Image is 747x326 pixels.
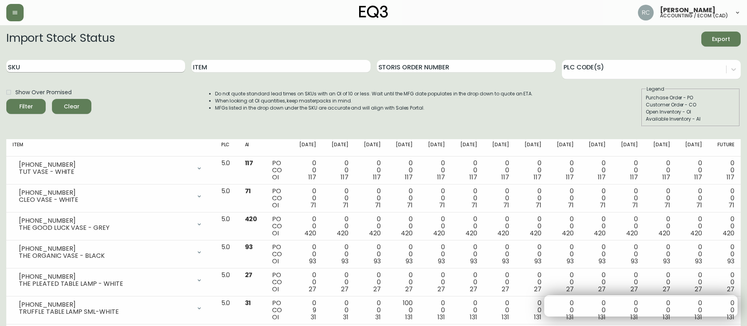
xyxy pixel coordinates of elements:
[530,229,541,238] span: 420
[630,285,638,294] span: 27
[522,188,541,209] div: 0 0
[425,216,445,237] div: 0 0
[387,139,419,156] th: [DATE]
[13,300,209,317] div: [PHONE_NUMBER]TRUFFLE TABLE LAMP SML-WHITE
[373,173,381,182] span: 117
[341,257,348,266] span: 93
[458,188,477,209] div: 0 0
[437,173,445,182] span: 117
[355,139,387,156] th: [DATE]
[13,244,209,261] div: [PHONE_NUMBER]THE ORGANIC VASE - BLACK
[272,160,284,181] div: PO CO
[19,217,191,224] div: [PHONE_NUMBER]
[19,308,191,315] div: TRUFFLE TABLE LAMP SML-WHITE
[272,229,279,238] span: OI
[215,268,239,296] td: 5.0
[660,13,728,18] h5: accounting / ecom (cad)
[425,160,445,181] div: 0 0
[6,139,215,156] th: Item
[297,300,316,321] div: 0 9
[215,296,239,324] td: 5.0
[343,313,348,322] span: 31
[13,160,209,177] div: [PHONE_NUMBER]TUT VASE - WHITE
[683,160,703,181] div: 0 0
[433,229,445,238] span: 420
[548,139,580,156] th: [DATE]
[701,32,741,47] button: Export
[612,139,644,156] th: [DATE]
[245,158,254,168] span: 117
[618,244,638,265] div: 0 0
[239,139,266,156] th: AI
[677,139,709,156] th: [DATE]
[490,272,510,293] div: 0 0
[522,216,541,237] div: 0 0
[683,272,703,293] div: 0 0
[272,272,284,293] div: PO CO
[15,88,72,97] span: Show Over Promised
[651,244,670,265] div: 0 0
[690,229,702,238] span: 420
[438,257,445,266] span: 93
[297,272,316,293] div: 0 0
[341,285,348,294] span: 27
[361,160,381,181] div: 0 0
[304,229,316,238] span: 420
[715,272,734,293] div: 0 0
[393,244,413,265] div: 0 0
[554,188,574,209] div: 0 0
[490,244,510,265] div: 0 0
[19,196,191,203] div: CLEO VASE - WHITE
[695,285,702,294] span: 27
[727,285,734,294] span: 27
[458,216,477,237] div: 0 0
[465,229,477,238] span: 420
[728,201,734,210] span: 71
[458,244,477,265] div: 0 0
[715,216,734,237] div: 0 0
[469,173,477,182] span: 117
[341,173,348,182] span: 117
[554,160,574,181] div: 0 0
[663,257,670,266] span: 93
[663,285,670,294] span: 27
[311,313,316,322] span: 31
[374,257,381,266] span: 93
[651,272,670,293] div: 0 0
[490,160,510,181] div: 0 0
[407,201,413,210] span: 71
[646,94,736,101] div: Purchase Order - PO
[337,229,348,238] span: 420
[375,313,381,322] span: 31
[470,313,477,322] span: 131
[632,201,638,210] span: 71
[425,244,445,265] div: 0 0
[329,188,348,209] div: 0 0
[19,301,191,308] div: [PHONE_NUMBER]
[646,86,665,93] legend: Legend
[245,298,251,307] span: 31
[708,34,734,44] span: Export
[663,313,670,322] span: 131
[618,272,638,293] div: 0 0
[568,201,574,210] span: 71
[715,188,734,209] div: 0 0
[484,139,516,156] th: [DATE]
[598,313,606,322] span: 131
[631,257,638,266] span: 93
[696,201,702,210] span: 71
[52,99,91,114] button: Clear
[534,285,541,294] span: 27
[664,201,670,210] span: 71
[586,216,606,237] div: 0 0
[405,285,413,294] span: 27
[215,156,239,184] td: 5.0
[683,188,703,209] div: 0 0
[215,104,533,112] li: MFGs listed in the drop down under the SKU are accurate and will align with Sales Portal.
[727,173,734,182] span: 117
[594,229,606,238] span: 420
[437,313,445,322] span: 131
[586,272,606,293] div: 0 0
[6,32,115,47] h2: Import Stock Status
[19,161,191,168] div: [PHONE_NUMBER]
